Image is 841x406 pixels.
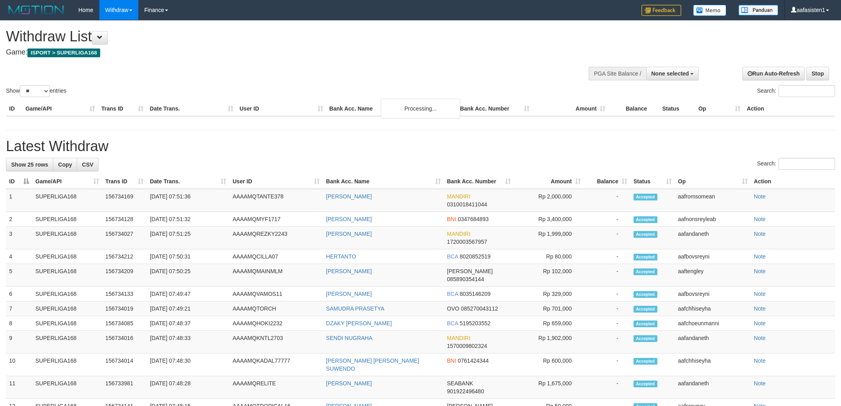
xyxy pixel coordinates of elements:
td: SUPERLIGA168 [32,189,102,212]
th: Date Trans.: activate to sort column ascending [147,174,229,189]
th: Action [751,174,835,189]
span: [PERSON_NAME] [447,268,493,274]
td: 2 [6,212,32,227]
td: 4 [6,249,32,264]
th: Status: activate to sort column ascending [630,174,675,189]
span: Accepted [634,306,657,313]
td: - [584,212,630,227]
td: SUPERLIGA168 [32,354,102,376]
td: SUPERLIGA168 [32,301,102,316]
th: Action [744,101,835,116]
td: 7 [6,301,32,316]
span: Copy 0761424344 to clipboard [458,357,489,364]
th: Date Trans. [147,101,236,116]
span: Accepted [634,231,657,238]
td: [DATE] 07:49:47 [147,287,229,301]
td: 9 [6,331,32,354]
td: - [584,331,630,354]
td: - [584,354,630,376]
td: aaftengley [675,264,751,287]
span: Copy 085270043112 to clipboard [461,305,498,312]
a: Note [754,231,766,237]
td: 8 [6,316,32,331]
span: BNI [447,357,456,364]
td: 156734169 [102,189,147,212]
a: Note [754,268,766,274]
td: Rp 102,000 [514,264,584,287]
th: Game/API [22,101,98,116]
img: panduan.png [738,5,778,16]
td: - [584,189,630,212]
td: 5 [6,264,32,287]
td: AAAAMQCILLA07 [229,249,323,264]
span: Copy 0347684893 to clipboard [458,216,489,222]
th: ID [6,101,22,116]
span: OVO [447,305,459,312]
td: Rp 80,000 [514,249,584,264]
a: [PERSON_NAME] [PERSON_NAME] SUWENDO [326,357,419,372]
th: Status [659,101,695,116]
th: Amount: activate to sort column ascending [514,174,584,189]
td: SUPERLIGA168 [32,264,102,287]
td: AAAAMQKNTL2703 [229,331,323,354]
td: 156734085 [102,316,147,331]
th: Op [695,101,744,116]
td: [DATE] 07:48:33 [147,331,229,354]
td: AAAAMQTANTE378 [229,189,323,212]
span: BCA [447,291,458,297]
td: AAAAMQRELITE [229,376,323,399]
th: ID: activate to sort column descending [6,174,32,189]
h1: Withdraw List [6,29,553,45]
span: Copy 1570009802324 to clipboard [447,343,487,349]
a: Copy [53,158,77,171]
a: Note [754,305,766,312]
select: Showentries [20,85,50,97]
td: aafchoeunmanni [675,316,751,331]
a: Note [754,193,766,200]
td: Rp 600,000 [514,354,584,376]
td: aafchhiseyha [675,354,751,376]
span: MANDIRI [447,193,471,200]
span: None selected [651,70,689,77]
td: - [584,227,630,249]
td: 3 [6,227,32,249]
td: [DATE] 07:51:25 [147,227,229,249]
span: Copy 1720003567957 to clipboard [447,239,487,245]
td: 6 [6,287,32,301]
a: Note [754,320,766,326]
td: aafchhiseyha [675,301,751,316]
span: Accepted [634,194,657,200]
span: Copy 085890354144 to clipboard [447,276,484,282]
h4: Game: [6,49,553,56]
td: - [584,287,630,301]
td: [DATE] 07:48:28 [147,376,229,399]
td: Rp 2,000,000 [514,189,584,212]
td: [DATE] 07:48:37 [147,316,229,331]
td: 10 [6,354,32,376]
td: SUPERLIGA168 [32,316,102,331]
td: 156734209 [102,264,147,287]
td: 156734019 [102,301,147,316]
span: Accepted [634,254,657,260]
th: Trans ID [98,101,147,116]
td: SUPERLIGA168 [32,287,102,301]
td: [DATE] 07:50:25 [147,264,229,287]
img: Button%20Memo.svg [693,5,727,16]
td: 156734027 [102,227,147,249]
td: AAAAMQVAMOS11 [229,287,323,301]
td: Rp 329,000 [514,287,584,301]
a: DZAKY [PERSON_NAME] [326,320,391,326]
td: AAAAMQMYF1717 [229,212,323,227]
th: Bank Acc. Name: activate to sort column ascending [323,174,444,189]
td: Rp 659,000 [514,316,584,331]
a: SENDI NUGRAHA [326,335,372,341]
a: Run Auto-Refresh [742,67,805,80]
div: Processing... [381,99,460,118]
button: None selected [646,67,699,80]
a: Stop [806,67,829,80]
th: Bank Acc. Name [326,101,457,116]
label: Show entries [6,85,66,97]
td: aafbovsreyni [675,287,751,301]
td: - [584,316,630,331]
label: Search: [757,158,835,170]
